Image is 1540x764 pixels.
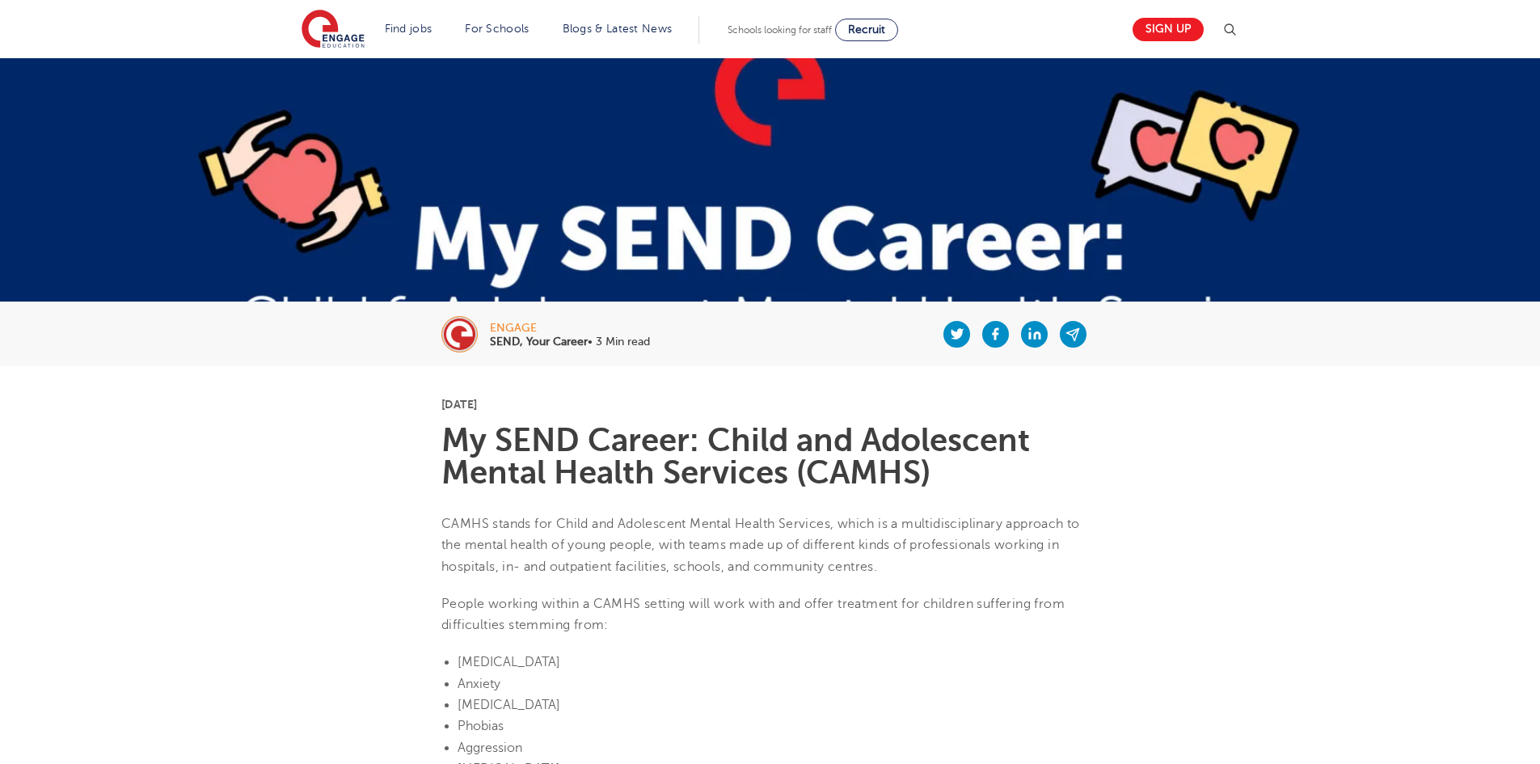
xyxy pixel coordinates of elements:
[441,517,1080,574] span: CAMHS stands for Child and Adolescent Mental Health Services, which is a multidisciplinary approa...
[848,23,885,36] span: Recruit
[441,597,1065,632] span: People working within a CAMHS setting will work with and offer treatment for children suffering f...
[302,10,365,50] img: Engage Education
[490,336,650,348] p: • 3 Min read
[385,23,432,35] a: Find jobs
[458,655,560,669] span: [MEDICAL_DATA]
[490,323,650,334] div: engage
[458,698,560,712] span: [MEDICAL_DATA]
[728,24,832,36] span: Schools looking for staff
[458,741,522,755] span: Aggression
[1133,18,1204,41] a: Sign up
[490,336,588,348] b: SEND, Your Career
[441,399,1099,410] p: [DATE]
[458,677,500,691] span: Anxiety
[835,19,898,41] a: Recruit
[441,424,1099,489] h1: My SEND Career: Child and Adolescent Mental Health Services (CAMHS)
[563,23,673,35] a: Blogs & Latest News
[465,23,529,35] a: For Schools
[458,719,504,733] span: Phobias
